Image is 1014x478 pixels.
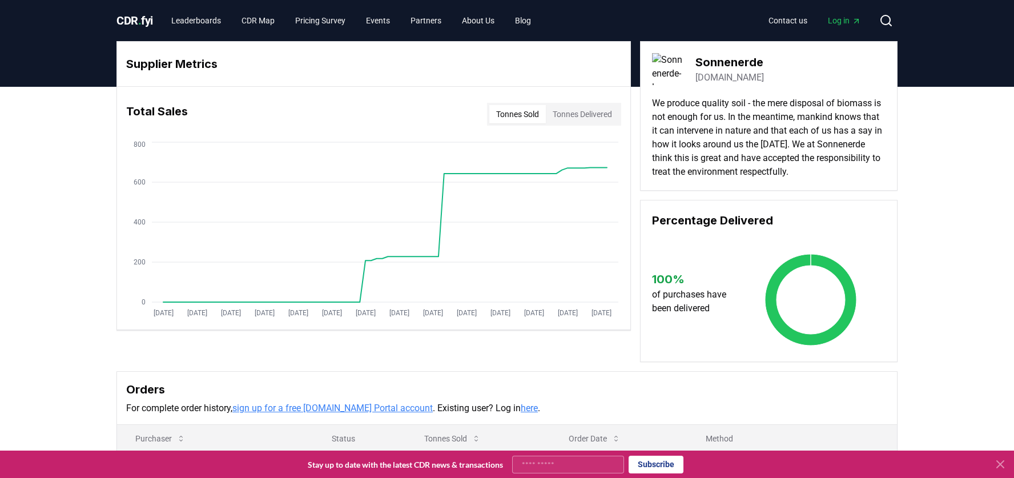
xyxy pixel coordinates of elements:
[423,309,443,317] tspan: [DATE]
[521,403,538,413] a: here
[286,10,355,31] a: Pricing Survey
[357,10,399,31] a: Events
[162,10,540,31] nav: Main
[187,309,207,317] tspan: [DATE]
[134,218,146,226] tspan: 400
[759,10,870,31] nav: Main
[232,10,284,31] a: CDR Map
[162,10,230,31] a: Leaderboards
[138,14,142,27] span: .
[652,271,737,288] h3: 100 %
[356,309,376,317] tspan: [DATE]
[323,433,397,444] p: Status
[489,105,546,123] button: Tonnes Sold
[759,10,816,31] a: Contact us
[453,10,504,31] a: About Us
[591,309,611,317] tspan: [DATE]
[415,427,490,450] button: Tonnes Sold
[221,309,241,317] tspan: [DATE]
[126,55,621,73] h3: Supplier Metrics
[126,103,188,126] h3: Total Sales
[652,212,886,229] h3: Percentage Delivered
[134,140,146,148] tspan: 800
[322,309,342,317] tspan: [DATE]
[524,309,544,317] tspan: [DATE]
[134,258,146,266] tspan: 200
[819,10,870,31] a: Log in
[126,401,888,415] p: For complete order history, . Existing user? Log in .
[116,14,153,27] span: CDR fyi
[126,381,888,398] h3: Orders
[288,309,308,317] tspan: [DATE]
[116,13,153,29] a: CDR.fyi
[255,309,275,317] tspan: [DATE]
[697,433,888,444] p: Method
[506,10,540,31] a: Blog
[134,178,146,186] tspan: 600
[652,97,886,179] p: We produce quality soil - the mere disposal of biomass is not enough for us. In the meantime, man...
[142,298,146,306] tspan: 0
[389,309,409,317] tspan: [DATE]
[558,309,578,317] tspan: [DATE]
[695,71,764,85] a: [DOMAIN_NAME]
[154,309,174,317] tspan: [DATE]
[560,427,630,450] button: Order Date
[232,403,433,413] a: sign up for a free [DOMAIN_NAME] Portal account
[828,15,861,26] span: Log in
[546,105,619,123] button: Tonnes Delivered
[490,309,510,317] tspan: [DATE]
[401,10,450,31] a: Partners
[695,54,764,71] h3: Sonnenerde
[126,427,195,450] button: Purchaser
[457,309,477,317] tspan: [DATE]
[652,288,737,315] p: of purchases have been delivered
[652,53,684,85] img: Sonnenerde-logo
